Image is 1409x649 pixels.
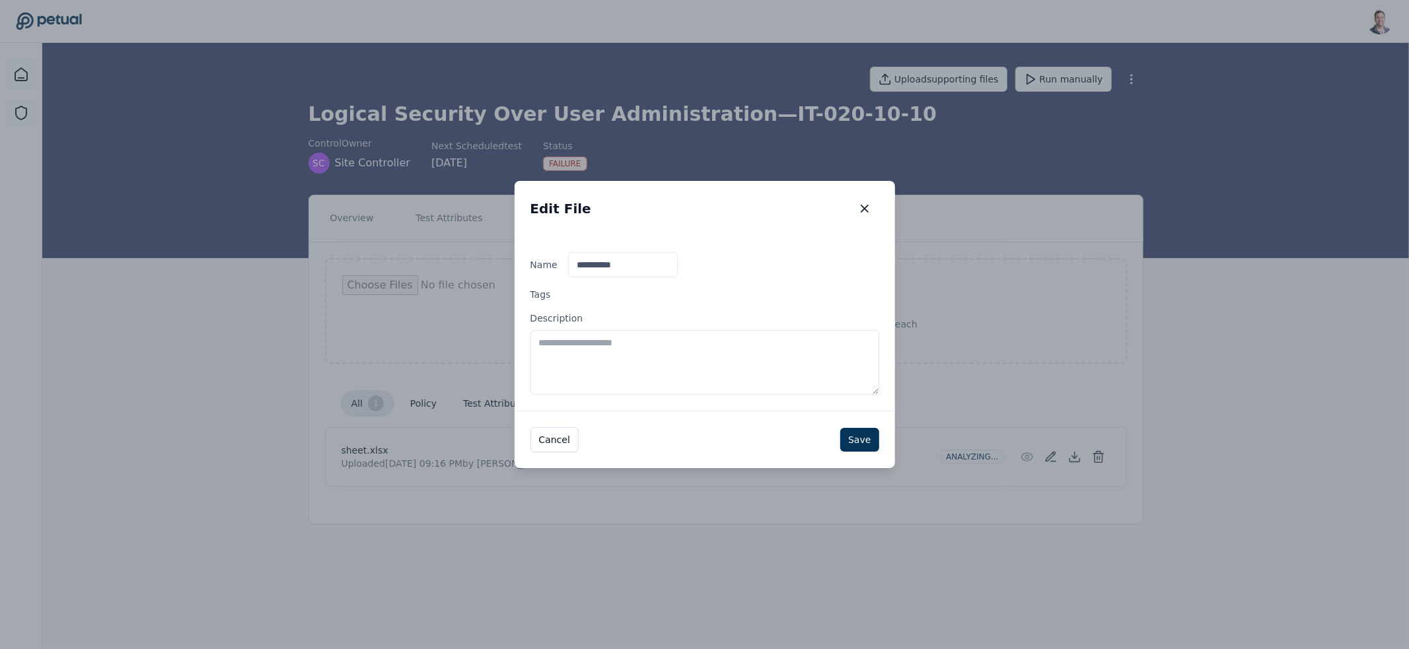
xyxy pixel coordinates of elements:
input: Name [568,252,678,277]
label: Tags [530,288,879,301]
button: Save [840,428,879,452]
button: Cancel [530,427,579,452]
textarea: Description [530,330,879,395]
h2: Edit File [530,199,591,218]
label: Description [530,312,879,395]
label: Name [530,252,879,277]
